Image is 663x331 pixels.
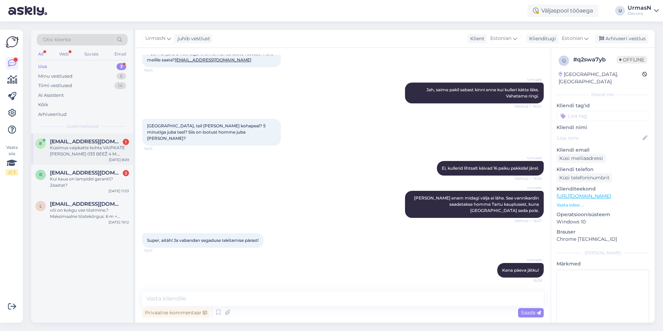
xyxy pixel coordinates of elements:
span: 16:24 [144,68,170,73]
p: Operatsioonisüsteem [557,211,649,218]
div: Decora [628,11,651,16]
div: 1 [123,139,129,145]
span: Saada [521,309,541,316]
div: 6 [117,73,126,80]
div: või on kokgu vee tõstmine.?Maksimaalne tõstekõrgus: 6 m + Maksimaalne uputussügavus: 7 m. ette tä... [50,207,129,220]
div: Küsi telefoninumbrit [557,173,612,183]
p: Vaata edasi ... [557,202,649,208]
div: Arhiveeritud [38,111,67,118]
span: UrmasN [516,257,542,263]
div: [DATE] 19:12 [109,220,129,225]
span: r [39,172,42,177]
span: UrmasN [516,155,542,161]
div: Email [113,50,128,59]
p: Windows 10 [557,218,649,226]
span: Estonian [490,35,511,42]
span: Ei, kullerid lihtsalt käivad 16 paiku pakkidel järel. [442,165,539,171]
div: Klienditugi [526,35,556,42]
div: 2 [123,170,129,176]
p: Brauser [557,228,649,236]
div: Uus [38,63,47,70]
div: [DATE] 11:53 [109,188,129,194]
input: Lisa tag [557,111,649,121]
p: Kliendi nimi [557,124,649,131]
span: 16:25 [144,146,170,151]
input: Lisa nimi [557,134,641,142]
p: Chrome [TECHNICAL_ID] [557,236,649,243]
span: raido.liitmae@gmail.com [50,170,122,176]
span: 8 [39,141,42,146]
div: Küsi meiliaadressi [557,154,606,163]
div: Web [58,50,70,59]
span: UrmasN [145,35,165,42]
div: Minu vestlused [38,73,72,80]
span: Estonian [562,35,583,42]
div: Privaatne kommentaar [142,308,210,317]
span: larry8916@gmail.com [50,201,122,207]
span: [GEOGRAPHIC_DATA], teil [PERSON_NAME] kohapeal? 5 minutiga juba teel? Siis on lootust homme juba ... [147,123,267,141]
span: 16:27 [144,248,170,253]
div: AI Assistent [38,92,64,99]
a: UrmasNDecora [628,5,659,16]
div: UrmasN [628,5,651,11]
p: Märkmed [557,260,649,268]
span: Nähtud ✓ 16:26 [515,176,542,181]
span: UrmasN [516,77,542,82]
span: Jah, saime pakil sabast kinni enne kui kulleri kätte läks. Vahetame ringi. [427,87,540,99]
div: 14 [114,82,126,89]
div: Kui kaua on lampidel garantii? 2aastat? [50,176,129,188]
div: juhib vestlust [175,35,210,42]
div: Kliendi info [557,92,649,98]
span: [PERSON_NAME] enam midagi välja ei lähe. See vannikardin saadetakse homme Tartu kauplusest, kuna ... [414,195,540,213]
span: Kena päeva jätku! [502,268,539,273]
div: Socials [83,50,100,59]
span: 16:28 [516,278,542,283]
div: Kõik [38,101,48,108]
span: 8dkristina@gmail.com [50,138,122,145]
div: Väljaspool tööaega [527,5,599,17]
div: Küsimus vaipkatte kohta VAIPKATE [PERSON_NAME] 033 BEEŽ 4 M. Justkui näitab, et on antud toodet a... [50,145,129,157]
div: U [615,6,625,16]
p: Kliendi telefon [557,166,649,173]
img: Askly Logo [6,35,19,49]
span: Nähtud ✓ 16:27 [515,218,542,223]
div: [DATE] 8:09 [109,157,129,162]
a: [URL][DOMAIN_NAME] [557,193,611,199]
p: Klienditeekond [557,185,649,193]
span: Uued vestlused [66,123,98,129]
a: [EMAIL_ADDRESS][DOMAIN_NAME] [175,57,251,62]
span: Otsi kliente [43,36,71,43]
span: l [40,203,42,209]
span: q [562,58,566,63]
span: Offline [617,56,647,63]
div: Arhiveeri vestlus [595,34,648,43]
span: Super, aitäh! Ja vabandan segaduse tekitamise pärast! [147,238,259,243]
div: All [37,50,45,59]
div: 2 / 3 [6,169,18,176]
div: [GEOGRAPHIC_DATA], [GEOGRAPHIC_DATA] [559,71,642,85]
div: 3 [117,63,126,70]
p: Kliendi tag'id [557,102,649,109]
div: # q2swa7yb [573,56,617,64]
p: Kliendi email [557,146,649,154]
span: Nähtud ✓ 16:24 [515,104,542,109]
div: Tiimi vestlused [38,82,72,89]
div: [PERSON_NAME] [557,250,649,256]
div: Vaata siia [6,144,18,176]
span: UrmasN [516,185,542,190]
div: Klient [467,35,484,42]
